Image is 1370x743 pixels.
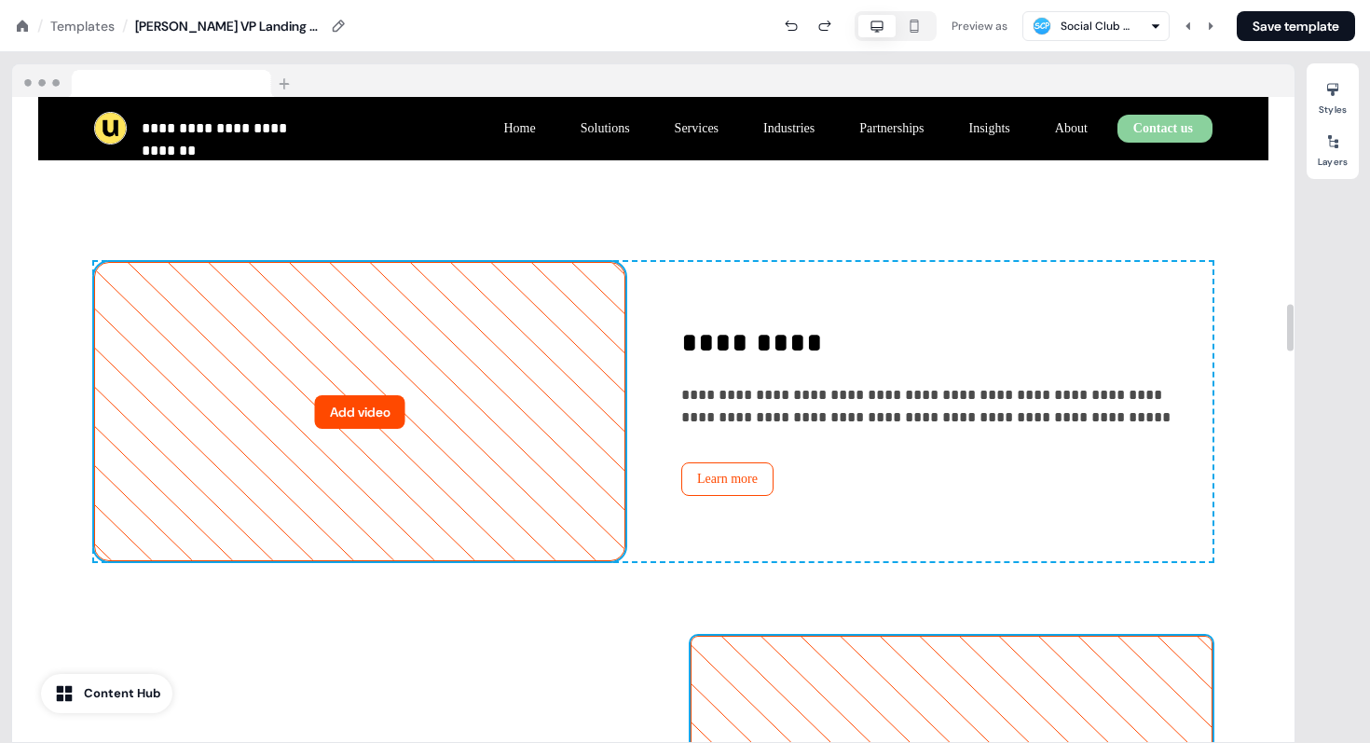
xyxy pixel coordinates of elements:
a: Templates [50,17,115,35]
div: / [37,16,43,36]
button: Layers [1307,127,1359,168]
button: Styles [1307,75,1359,116]
button: Contact us [1117,115,1212,143]
button: Industries [748,112,829,145]
button: Save template [1237,11,1355,41]
div: HomeSolutionsServicesIndustriesPartnershipsInsightsAboutContact us [488,112,1212,145]
button: Social Club Platform [1022,11,1170,41]
button: About [1040,112,1103,145]
button: Home [488,112,550,145]
button: Services [660,112,733,145]
div: / [122,16,128,36]
button: Add video [315,395,405,429]
div: Add video [94,262,625,561]
button: Learn more [681,462,774,496]
div: Social Club Platform [1061,17,1135,35]
button: Insights [953,112,1024,145]
div: [PERSON_NAME] VP Landing Page [135,17,322,35]
img: Browser topbar [12,64,298,98]
div: Content Hub [84,684,161,703]
button: Solutions [566,112,645,145]
div: Preview as [952,17,1007,35]
button: Partnerships [844,112,938,145]
button: Content Hub [41,674,172,713]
